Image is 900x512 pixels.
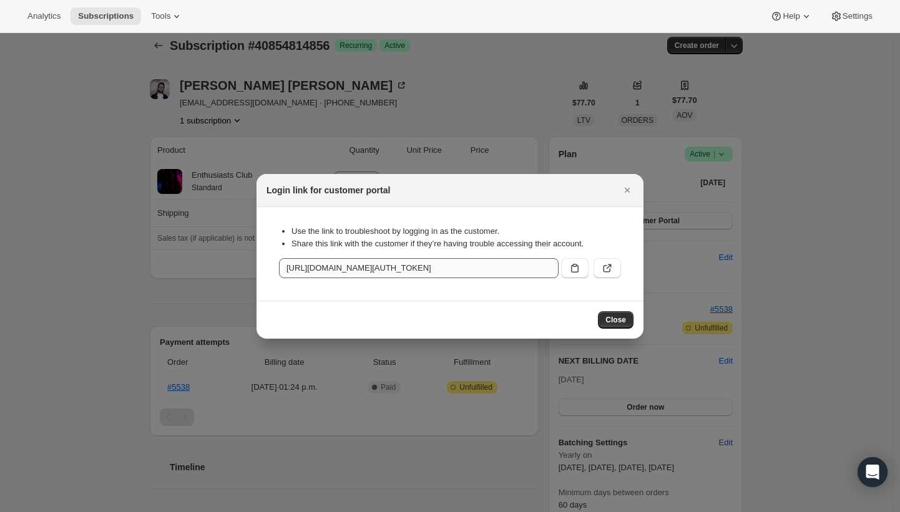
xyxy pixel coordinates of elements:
button: Tools [144,7,190,25]
h2: Login link for customer portal [267,184,390,196]
button: Close [619,181,636,199]
span: Tools [151,11,170,21]
span: Help [783,11,800,21]
span: Settings [843,11,873,21]
span: Subscriptions [78,11,134,21]
span: Close [605,315,626,325]
button: Close [598,311,633,329]
span: Analytics [27,11,61,21]
li: Use the link to troubleshoot by logging in as the customer. [291,225,621,238]
button: Help [763,7,819,25]
div: Open Intercom Messenger [858,457,888,487]
button: Subscriptions [71,7,141,25]
button: Settings [823,7,880,25]
li: Share this link with the customer if they’re having trouble accessing their account. [291,238,621,250]
button: Analytics [20,7,68,25]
